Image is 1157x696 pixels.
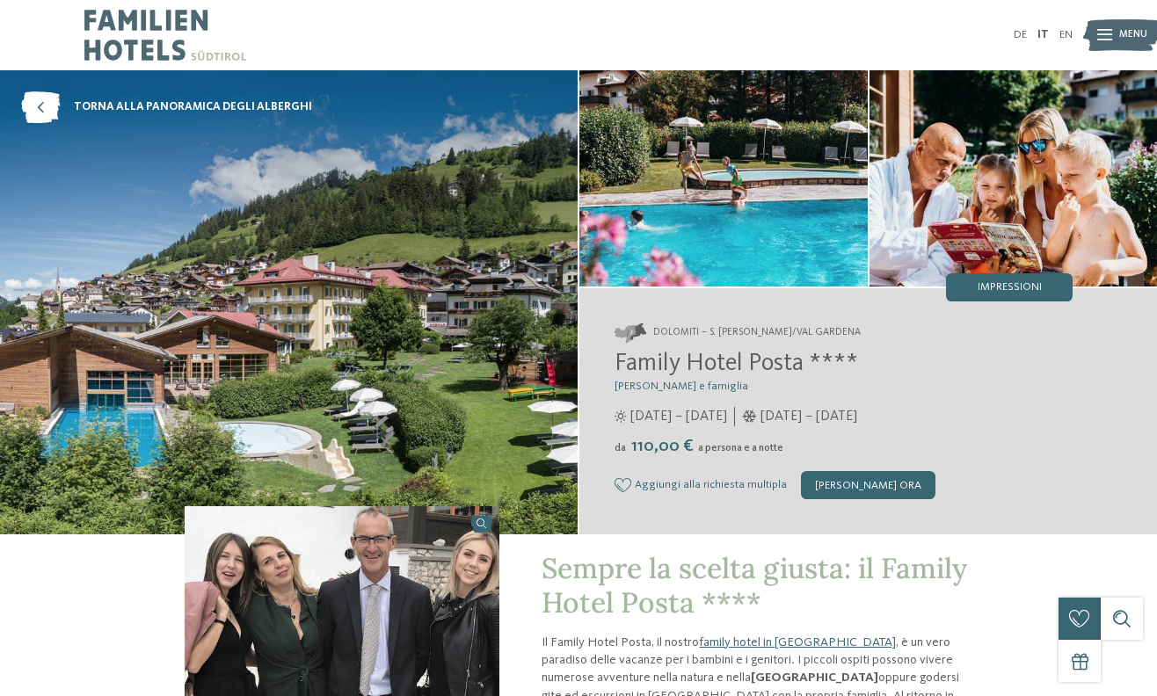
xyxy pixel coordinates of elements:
[579,70,868,286] img: Family hotel in Val Gardena: un luogo speciale
[635,479,787,491] span: Aggiungi alla richiesta multipla
[615,352,858,376] span: Family Hotel Posta ****
[628,438,696,455] span: 110,00 €
[615,410,627,423] i: Orari d'apertura estate
[698,443,783,453] span: a persona e a notte
[21,91,312,123] a: torna alla panoramica degli alberghi
[630,407,727,426] span: [DATE] – [DATE]
[978,282,1042,294] span: Impressioni
[699,636,896,649] a: family hotel in [GEOGRAPHIC_DATA]
[615,443,626,453] span: da
[801,471,935,499] div: [PERSON_NAME] ora
[615,381,748,392] span: [PERSON_NAME] e famiglia
[1014,29,1027,40] a: DE
[1059,29,1073,40] a: EN
[653,326,861,340] span: Dolomiti – S. [PERSON_NAME]/Val Gardena
[760,407,857,426] span: [DATE] – [DATE]
[742,410,757,423] i: Orari d'apertura inverno
[74,99,312,115] span: torna alla panoramica degli alberghi
[1119,28,1147,42] span: Menu
[751,671,878,684] strong: [GEOGRAPHIC_DATA]
[1037,29,1049,40] a: IT
[542,550,967,620] span: Sempre la scelta giusta: il Family Hotel Posta ****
